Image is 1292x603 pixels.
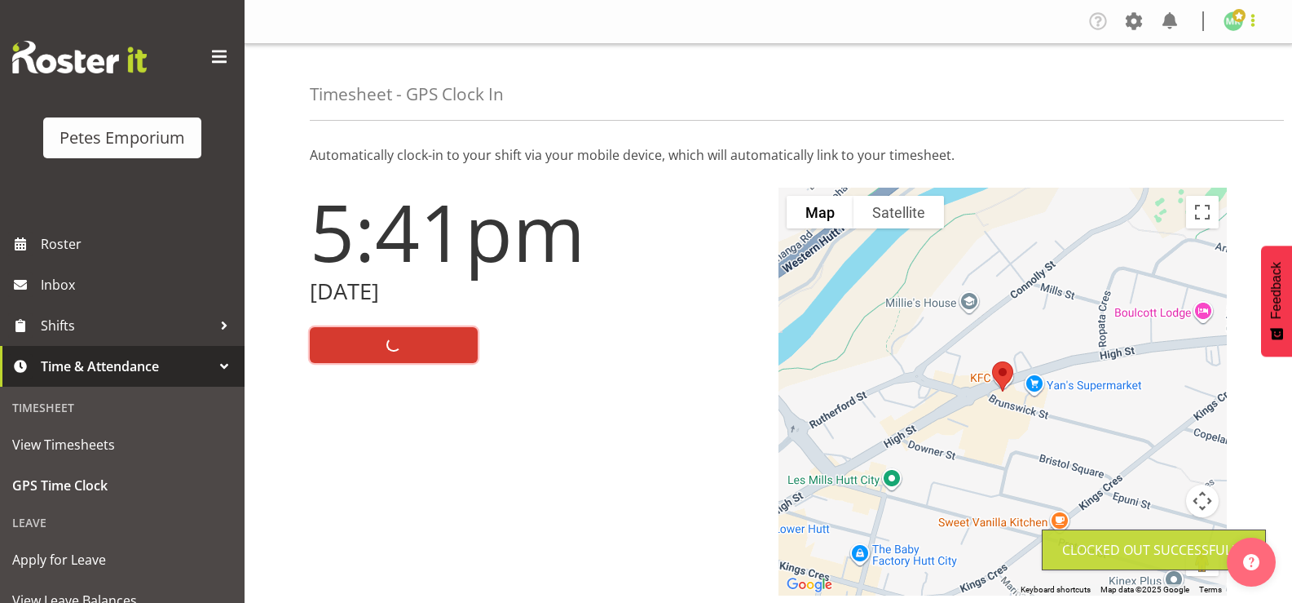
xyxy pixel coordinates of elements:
h2: [DATE] [310,279,759,304]
span: Apply for Leave [12,548,232,572]
img: Rosterit website logo [12,41,147,73]
button: Show street map [787,196,853,228]
button: Toggle fullscreen view [1186,196,1219,228]
button: Feedback - Show survey [1261,246,1292,357]
span: Shifts [41,313,212,338]
span: View Timesheets [12,432,232,457]
span: Map data ©2025 Google [1100,585,1189,594]
a: Open this area in Google Maps (opens a new window) [783,574,836,596]
h1: 5:41pm [310,188,759,276]
p: Automatically clock-in to your shift via your mobile device, which will automatically link to you... [310,145,1227,165]
img: Google [783,574,836,596]
div: Petes Emporium [60,126,185,150]
button: Show satellite imagery [853,196,944,228]
button: Map camera controls [1186,485,1219,517]
a: Apply for Leave [4,539,240,580]
div: Leave [4,506,240,539]
a: Terms (opens in new tab) [1199,585,1222,594]
span: Inbox [41,273,236,297]
img: help-xxl-2.png [1243,554,1259,570]
a: View Timesheets [4,424,240,465]
img: melanie-richardson713.jpg [1224,11,1243,31]
span: Time & Attendance [41,354,212,379]
span: Roster [41,232,236,256]
span: Feedback [1269,262,1284,319]
a: GPS Time Clock [4,465,240,506]
div: Timesheet [4,391,240,424]
button: Keyboard shortcuts [1021,584,1091,596]
span: GPS Time Clock [12,473,232,498]
div: Clocked out Successfully [1062,540,1246,560]
h4: Timesheet - GPS Clock In [310,85,504,104]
